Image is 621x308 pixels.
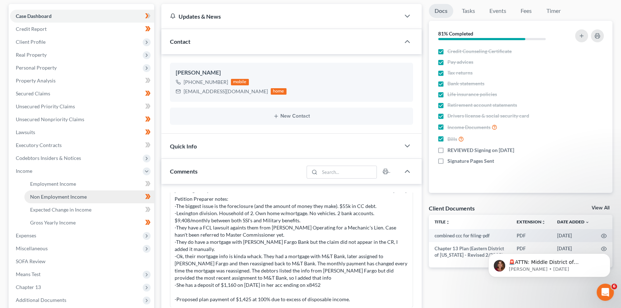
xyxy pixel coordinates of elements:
iframe: Intercom notifications message [478,238,621,289]
span: Expenses [16,232,36,238]
a: Titleunfold_more [435,219,450,224]
input: Search... [319,166,376,178]
a: Expected Change in Income [24,203,154,216]
span: SOFA Review [16,258,46,264]
div: [EMAIL_ADDRESS][DOMAIN_NAME] [184,88,268,95]
span: Expected Change in Income [30,207,91,213]
a: Gross Yearly Income [24,216,154,229]
i: expand_more [585,220,589,224]
td: PDF [511,229,551,242]
a: Extensionunfold_more [517,219,546,224]
span: Executory Contracts [16,142,62,148]
span: Non Employment Income [30,194,87,200]
div: [PERSON_NAME] [176,68,407,77]
span: Client Profile [16,39,46,45]
a: Case Dashboard [10,10,154,23]
span: Case Dashboard [16,13,52,19]
span: Contact [170,38,190,45]
a: Timer [541,4,567,18]
span: Income Documents [447,124,490,131]
span: Credit Report [16,26,47,32]
span: Life insurance policies [447,91,497,98]
a: Secured Claims [10,87,154,100]
a: Employment Income [24,177,154,190]
a: SOFA Review [10,255,154,268]
div: home [271,88,286,95]
span: Personal Property [16,65,57,71]
div: [PHONE_NUMBER] [184,79,228,86]
span: Employment Income [30,181,76,187]
div: Updates & News [170,13,392,20]
span: Additional Documents [16,297,66,303]
div: Client Documents [429,204,475,212]
a: Non Employment Income [24,190,154,203]
i: unfold_more [446,220,450,224]
i: unfold_more [541,220,546,224]
span: REVIEWED Signing on [DATE] [447,147,514,154]
a: Unsecured Priority Claims [10,100,154,113]
a: Credit Report [10,23,154,35]
span: Miscellaneous [16,245,48,251]
span: Comments [170,168,198,175]
span: Bills [447,136,457,143]
span: Signature Pages Sent [447,157,494,165]
div: mobile [231,79,249,85]
span: Credit Counseling Certificate [447,48,512,55]
span: Income [16,168,32,174]
div: Petition Preparer notes: -The biggest issue is the foreclosure (and the amount of money they make... [175,195,408,303]
span: Quick Info [170,143,197,150]
span: Secured Claims [16,90,50,96]
span: Unsecured Priority Claims [16,103,75,109]
span: Codebtors Insiders & Notices [16,155,81,161]
span: Property Analysis [16,77,56,84]
td: Chapter 13 Plan (Eastern District of [US_STATE] - Revised 2/2025) [429,242,511,262]
a: Tasks [456,4,481,18]
span: Tax returns [447,69,473,76]
span: Pay advices [447,58,473,66]
a: Property Analysis [10,74,154,87]
a: View All [592,205,610,210]
strong: 81% Completed [438,30,473,37]
iframe: Intercom live chat [597,284,614,301]
span: Retirement account statements [447,101,517,109]
span: Gross Yearly Income [30,219,76,226]
span: Lawsuits [16,129,35,135]
td: [DATE] [551,229,595,242]
span: Means Test [16,271,41,277]
span: Bank statements [447,80,484,87]
a: Docs [429,4,453,18]
td: combined ccc for filing-pdf [429,229,511,242]
button: New Contact [176,113,407,119]
span: Drivers license & social security card [447,112,529,119]
a: Events [484,4,512,18]
a: Fees [515,4,538,18]
a: Date Added expand_more [557,219,589,224]
span: 6 [611,284,617,289]
a: Unsecured Nonpriority Claims [10,113,154,126]
span: Unsecured Nonpriority Claims [16,116,84,122]
a: Lawsuits [10,126,154,139]
span: Chapter 13 [16,284,41,290]
a: Executory Contracts [10,139,154,152]
span: Real Property [16,52,47,58]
